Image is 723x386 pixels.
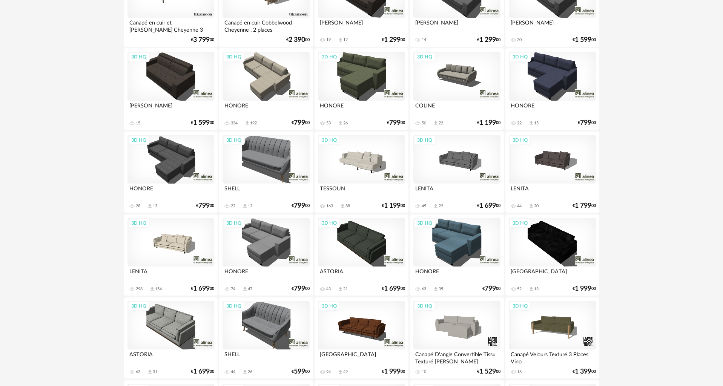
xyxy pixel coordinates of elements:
div: COLINE [413,101,500,116]
span: 1 999 [575,286,591,291]
div: 21 [343,286,348,292]
div: Canapé D'angle Convertible Tissu Texturé [PERSON_NAME] [413,349,500,365]
div: ASTORIA [127,349,214,365]
div: 20 [517,37,522,43]
div: 3D HQ [414,52,436,62]
div: 3D HQ [414,135,436,145]
span: Download icon [528,120,534,126]
span: Download icon [338,286,343,292]
div: ASTORIA [318,267,405,282]
span: 799 [294,203,305,208]
div: 47 [248,286,252,292]
span: 2 390 [289,37,305,43]
div: [PERSON_NAME] [318,18,405,33]
span: Download icon [147,369,153,375]
div: 3D HQ [509,52,531,62]
span: Download icon [433,120,439,126]
div: 88 [345,204,350,209]
div: Canapé Velours Texturé 3 Places Vino [509,349,596,365]
span: 799 [294,286,305,291]
a: 3D HQ HONORE 22 Download icon 15 €79900 [505,48,599,130]
div: TESSOUN [318,184,405,199]
div: LENITA [413,184,500,199]
a: 3D HQ [PERSON_NAME] 15 €1 59900 [124,48,218,130]
div: [PERSON_NAME] [509,18,596,33]
div: 35 [439,286,443,292]
div: € 00 [286,37,310,43]
div: 3D HQ [128,218,150,228]
span: 1 399 [575,369,591,374]
div: 26 [343,121,348,126]
div: € 00 [477,120,500,126]
div: € 00 [573,369,596,374]
span: Download icon [433,203,439,209]
span: 1 799 [575,203,591,208]
div: 63 [422,286,426,292]
div: 52 [517,286,522,292]
a: 3D HQ COLINE 50 Download icon 22 €1 19900 [410,48,503,130]
div: € 00 [382,37,405,43]
div: € 00 [292,286,310,291]
div: 10 [422,369,426,375]
div: 63 [136,369,140,375]
div: € 00 [191,120,214,126]
span: 1 599 [575,37,591,43]
span: 1 199 [479,120,496,126]
div: HONORE [413,267,500,282]
div: € 00 [573,37,596,43]
div: 3D HQ [128,135,150,145]
span: 1 699 [193,286,210,291]
div: 334 [231,121,238,126]
div: HONORE [223,101,309,116]
span: Download icon [338,369,343,375]
div: € 00 [477,37,500,43]
div: € 00 [382,203,405,208]
div: € 00 [292,203,310,208]
div: € 00 [387,120,405,126]
span: Download icon [338,120,343,126]
span: Download icon [528,286,534,292]
div: 3D HQ [414,218,436,228]
div: SHELL [223,184,309,199]
div: 94 [326,369,331,375]
div: 12 [343,37,348,43]
div: 298 [136,286,143,292]
div: 192 [250,121,257,126]
span: 1 699 [193,369,210,374]
div: 49 [343,369,348,375]
div: HONORE [509,101,596,116]
span: Download icon [433,286,439,292]
div: Canapé en cuir et [PERSON_NAME] Cheyenne 3 places [127,18,214,33]
div: 19 [326,37,331,43]
div: € 00 [482,286,500,291]
div: Canapé en cuir Cobbelwood Cheyenne , 2 places [223,18,309,33]
div: 3D HQ [414,301,436,311]
div: 74 [231,286,235,292]
span: 1 529 [479,369,496,374]
span: 799 [485,286,496,291]
div: 31 [153,369,157,375]
div: 3D HQ [223,301,245,311]
span: 1 999 [384,369,401,374]
div: € 00 [382,286,405,291]
div: HONORE [127,184,214,199]
div: 154 [155,286,162,292]
div: € 00 [578,120,596,126]
span: Download icon [242,369,248,375]
span: Download icon [338,37,343,43]
div: 3D HQ [509,135,531,145]
a: 3D HQ SHELL 22 Download icon 12 €79900 [219,132,313,213]
span: 1 699 [479,203,496,208]
a: 3D HQ [GEOGRAPHIC_DATA] 52 Download icon 13 €1 99900 [505,214,599,296]
a: 3D HQ HONORE 28 Download icon 13 €79900 [124,132,218,213]
a: 3D HQ LENITA 44 Download icon 20 €1 79900 [505,132,599,213]
div: 50 [422,121,426,126]
div: [PERSON_NAME] [127,101,214,116]
span: 799 [294,120,305,126]
div: 22 [517,121,522,126]
div: € 00 [292,120,310,126]
div: € 00 [573,203,596,208]
div: € 00 [477,203,500,208]
div: € 00 [573,286,596,291]
div: 43 [326,286,331,292]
